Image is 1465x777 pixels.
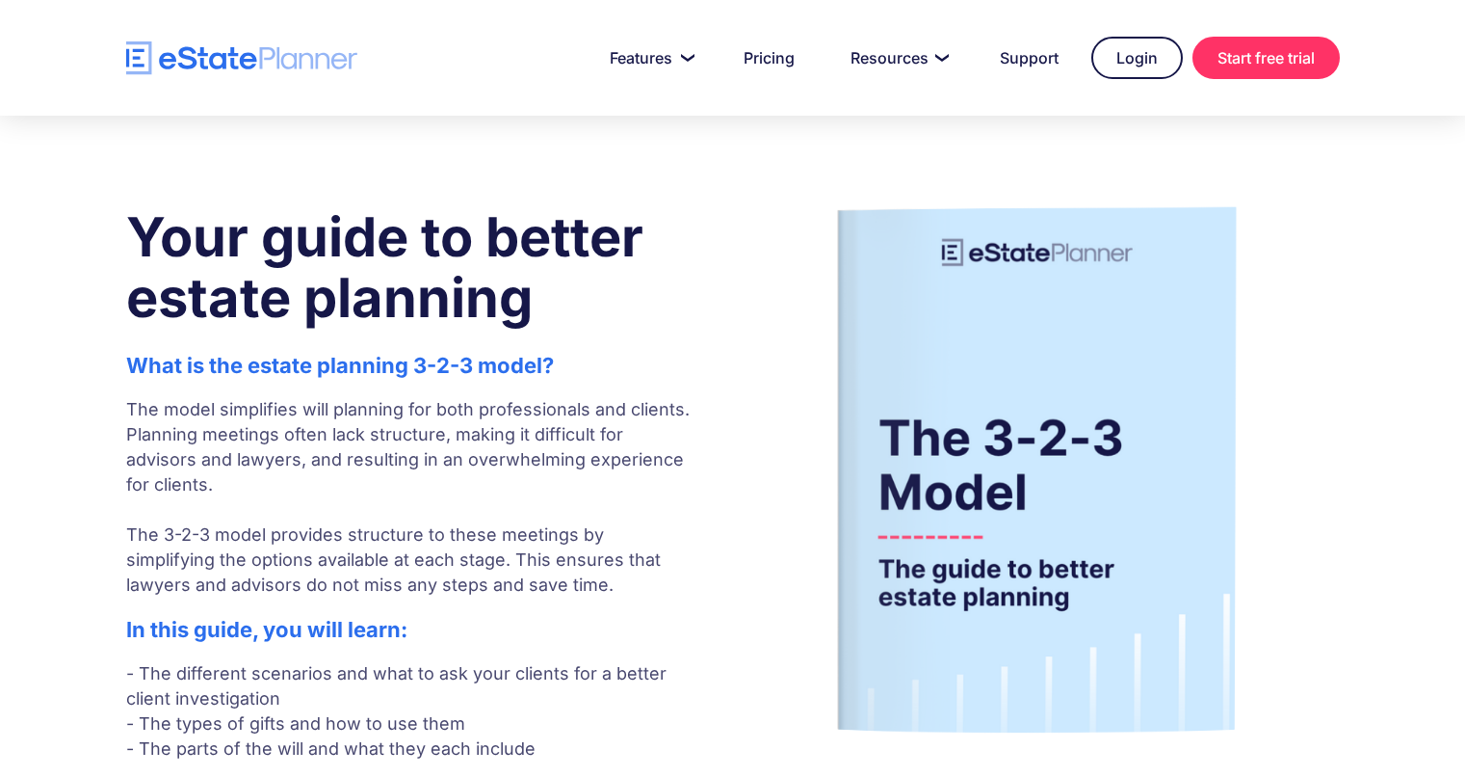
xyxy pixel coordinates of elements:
[1091,37,1183,79] a: Login
[126,204,643,331] strong: Your guide to better estate planning
[126,397,696,598] p: The model simplifies will planning for both professionals and clients. Planning meetings often la...
[977,39,1082,77] a: Support
[126,661,696,762] p: - The different scenarios and what to ask your clients for a better client investigation - The ty...
[827,39,967,77] a: Resources
[126,617,696,642] h2: In this guide, you will learn:
[1192,37,1340,79] a: Start free trial
[587,39,711,77] a: Features
[720,39,818,77] a: Pricing
[126,353,696,378] h2: What is the estate planning 3-2-3 model?
[126,41,357,75] a: home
